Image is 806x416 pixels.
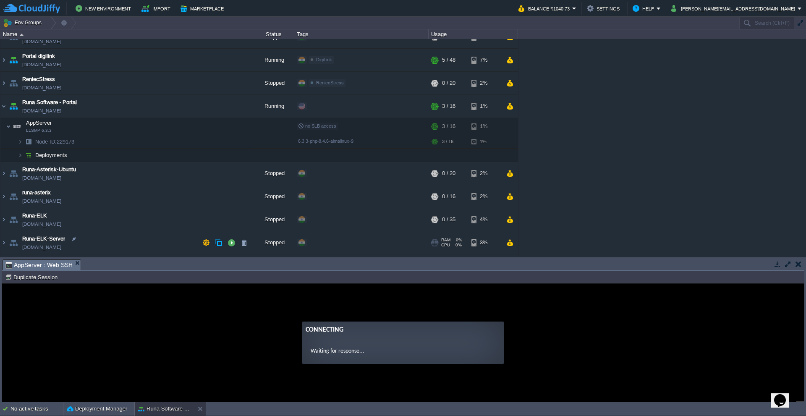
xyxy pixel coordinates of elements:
button: Help [633,3,657,13]
div: 0 / 22 [442,254,455,277]
a: Deployments [34,152,68,159]
img: AMDAwAAAACH5BAEAAAAALAAAAAABAAEAAAICRAEAOw== [0,95,7,118]
a: Runa-ELK-Server [22,235,65,243]
a: Node ID:229173 [34,138,76,145]
a: ReniecStress [22,75,55,84]
div: 2% [471,185,499,208]
img: AMDAwAAAACH5BAEAAAAALAAAAAABAAEAAAICRAEAOw== [0,72,7,94]
div: 0 / 20 [442,72,455,94]
button: Marketplace [181,3,226,13]
div: 7% [471,49,499,71]
div: 0 / 35 [442,208,455,231]
span: [DOMAIN_NAME] [22,174,61,182]
a: Runa-ELK [22,212,47,220]
div: 3 / 16 [442,135,453,148]
p: Waiting for response... [309,63,493,72]
span: [DOMAIN_NAME] [22,197,61,205]
div: 3 / 16 [442,118,455,135]
img: AMDAwAAAACH5BAEAAAAALAAAAAABAAEAAAICRAEAOw== [6,118,11,135]
img: AMDAwAAAACH5BAEAAAAALAAAAAABAAEAAAICRAEAOw== [0,185,7,208]
a: Portal digilink [22,52,55,60]
iframe: chat widget [771,382,798,408]
img: CloudJiffy [3,3,60,14]
img: AMDAwAAAACH5BAEAAAAALAAAAAABAAEAAAICRAEAOw== [8,254,19,277]
a: runa-asterix [22,188,51,197]
div: 5 / 48 [442,49,455,71]
div: 55% [471,254,499,277]
img: AMDAwAAAACH5BAEAAAAALAAAAAABAAEAAAICRAEAOw== [23,149,34,162]
a: AppServerLLSMP 6.3.3 [25,120,53,126]
div: Running [252,49,294,71]
img: AMDAwAAAACH5BAEAAAAALAAAAAABAAEAAAICRAEAOw== [18,149,23,162]
div: 1% [471,118,499,135]
span: 0% [453,243,462,248]
img: AMDAwAAAACH5BAEAAAAALAAAAAABAAEAAAICRAEAOw== [8,231,19,254]
span: 0% [454,238,462,243]
div: 0 / 16 [442,185,455,208]
span: [DOMAIN_NAME] [22,84,61,92]
button: [PERSON_NAME][EMAIL_ADDRESS][DOMAIN_NAME] [671,3,798,13]
button: Runa Software - Portal [138,405,191,413]
div: Running [252,95,294,118]
div: 2% [471,72,499,94]
img: AMDAwAAAACH5BAEAAAAALAAAAAABAAEAAAICRAEAOw== [8,185,19,208]
div: 3 / 16 [442,95,455,118]
div: 4% [471,208,499,231]
div: Stopped [252,208,294,231]
div: 1% [471,135,499,148]
span: no SLB access [298,123,336,128]
span: DigiLink [316,57,332,62]
span: RAM [441,238,450,243]
button: Balance ₹1040.73 [518,3,572,13]
button: New Environment [76,3,133,13]
a: [DOMAIN_NAME] [22,107,61,115]
div: 2% [471,162,499,185]
button: Env Groups [3,17,44,29]
button: Settings [587,3,622,13]
div: No active tasks [10,402,63,416]
button: Duplicate Session [5,273,60,281]
img: AMDAwAAAACH5BAEAAAAALAAAAAABAAEAAAICRAEAOw== [20,34,24,36]
img: AMDAwAAAACH5BAEAAAAALAAAAAABAAEAAAICRAEAOw== [0,254,7,277]
img: AMDAwAAAACH5BAEAAAAALAAAAAABAAEAAAICRAEAOw== [8,95,19,118]
span: [DOMAIN_NAME] [22,243,61,251]
span: CPU [441,243,450,248]
img: AMDAwAAAACH5BAEAAAAALAAAAAABAAEAAAICRAEAOw== [0,231,7,254]
img: AMDAwAAAACH5BAEAAAAALAAAAAABAAEAAAICRAEAOw== [0,208,7,231]
span: LLSMP 6.3.3 [26,128,52,133]
img: AMDAwAAAACH5BAEAAAAALAAAAAABAAEAAAICRAEAOw== [11,118,23,135]
div: 3% [471,231,499,254]
img: AMDAwAAAACH5BAEAAAAALAAAAAABAAEAAAICRAEAOw== [0,49,7,71]
div: Stopped [252,162,294,185]
div: Status [253,29,294,39]
img: AMDAwAAAACH5BAEAAAAALAAAAAABAAEAAAICRAEAOw== [8,72,19,94]
div: Stopped [252,254,294,277]
div: Usage [429,29,518,39]
img: AMDAwAAAACH5BAEAAAAALAAAAAABAAEAAAICRAEAOw== [8,208,19,231]
a: Runa-Asterisk-Ubuntu [22,165,76,174]
span: AppServer : Web SSH [5,260,73,270]
a: [DOMAIN_NAME] [22,37,61,46]
img: AMDAwAAAACH5BAEAAAAALAAAAAABAAEAAAICRAEAOw== [8,162,19,185]
div: 0 / 20 [442,162,455,185]
img: AMDAwAAAACH5BAEAAAAALAAAAAABAAEAAAICRAEAOw== [0,162,7,185]
span: [DOMAIN_NAME] [22,220,61,228]
div: Stopped [252,185,294,208]
div: Name [1,29,252,39]
img: AMDAwAAAACH5BAEAAAAALAAAAAABAAEAAAICRAEAOw== [23,135,34,148]
div: Stopped [252,72,294,94]
a: Runa Software - Portal [22,98,77,107]
img: AMDAwAAAACH5BAEAAAAALAAAAAABAAEAAAICRAEAOw== [18,135,23,148]
a: [DOMAIN_NAME] [22,60,61,69]
span: ReniecStress [316,80,344,85]
img: AMDAwAAAACH5BAEAAAAALAAAAAABAAEAAAICRAEAOw== [8,49,19,71]
span: 229173 [34,138,76,145]
button: Deployment Manager [67,405,127,413]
